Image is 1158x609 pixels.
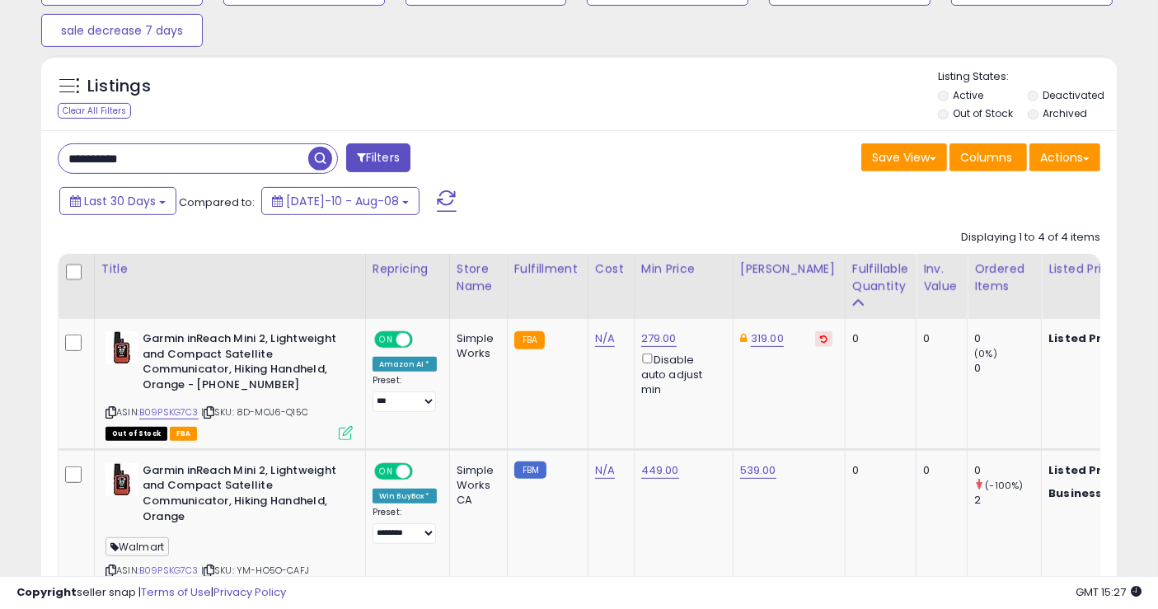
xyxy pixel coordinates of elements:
a: 449.00 [641,462,679,479]
span: Compared to: [179,194,255,210]
button: Columns [949,143,1027,171]
span: OFF [410,333,437,347]
div: Amazon AI * [373,357,437,372]
div: Fulfillment [514,260,581,278]
a: 279.00 [641,330,677,347]
div: Fulfillable Quantity [852,260,909,295]
div: Cost [595,260,627,278]
button: Save View [861,143,947,171]
img: 31DZAOvEyNL._SL40_.jpg [105,331,138,364]
span: OFF [410,464,437,478]
label: Archived [1043,106,1088,120]
div: 0 [974,361,1041,376]
button: sale decrease 7 days [41,14,203,47]
small: (0%) [974,347,997,360]
a: 539.00 [740,462,776,479]
a: 319.00 [751,330,784,347]
b: Business Price: [1048,485,1139,501]
span: ON [376,464,396,478]
span: Walmart [105,537,169,556]
span: 2025-09-8 15:27 GMT [1076,584,1142,600]
div: ASIN: [105,331,353,438]
label: Out of Stock [954,106,1014,120]
small: FBA [514,331,545,349]
div: Repricing [373,260,443,278]
div: 0 [852,463,903,478]
div: [PERSON_NAME] [740,260,838,278]
div: Ordered Items [974,260,1034,295]
div: Simple Works CA [457,463,495,508]
div: ASIN: [105,463,353,597]
b: Garmin inReach Mini 2, Lightweight and Compact Satellite Communicator, Hiking Handheld, Orange [143,463,343,528]
span: All listings that are currently out of stock and unavailable for purchase on Amazon [105,427,167,441]
div: 0 [852,331,903,346]
div: Title [101,260,359,278]
label: Active [954,88,984,102]
button: Filters [346,143,410,172]
a: Privacy Policy [213,584,286,600]
span: FBA [170,427,198,441]
div: seller snap | | [16,585,286,601]
div: Inv. value [923,260,960,295]
div: 0 [923,463,954,478]
b: Garmin inReach Mini 2, Lightweight and Compact Satellite Communicator, Hiking Handheld, Orange - ... [143,331,343,396]
span: | SKU: 8D-MOJ6-Q15C [201,405,308,419]
h5: Listings [87,75,151,98]
span: ON [376,333,396,347]
button: Last 30 Days [59,187,176,215]
div: Displaying 1 to 4 of 4 items [961,230,1100,246]
span: Columns [960,149,1012,166]
b: Listed Price: [1048,330,1123,346]
img: 31DZAOvEyNL._SL40_.jpg [105,463,138,496]
small: FBM [514,461,546,479]
p: Listing States: [938,69,1117,85]
a: N/A [595,462,615,479]
div: Min Price [641,260,726,278]
label: Deactivated [1043,88,1105,102]
div: 0 [923,331,954,346]
a: B09PSKG7C3 [139,405,199,419]
span: [DATE]-10 - Aug-08 [286,193,399,209]
button: [DATE]-10 - Aug-08 [261,187,420,215]
a: Terms of Use [141,584,211,600]
strong: Copyright [16,584,77,600]
b: Listed Price: [1048,462,1123,478]
div: 2 [974,493,1041,508]
div: 0 [974,331,1041,346]
small: (-100%) [985,479,1023,492]
a: N/A [595,330,615,347]
div: Disable auto adjust min [641,350,720,397]
div: Win BuyBox * [373,489,437,504]
button: Actions [1029,143,1100,171]
div: Preset: [373,507,437,543]
div: Simple Works [457,331,495,361]
span: Last 30 Days [84,193,156,209]
div: Store Name [457,260,500,295]
div: Clear All Filters [58,103,131,119]
div: Preset: [373,375,437,411]
div: 0 [974,463,1041,478]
